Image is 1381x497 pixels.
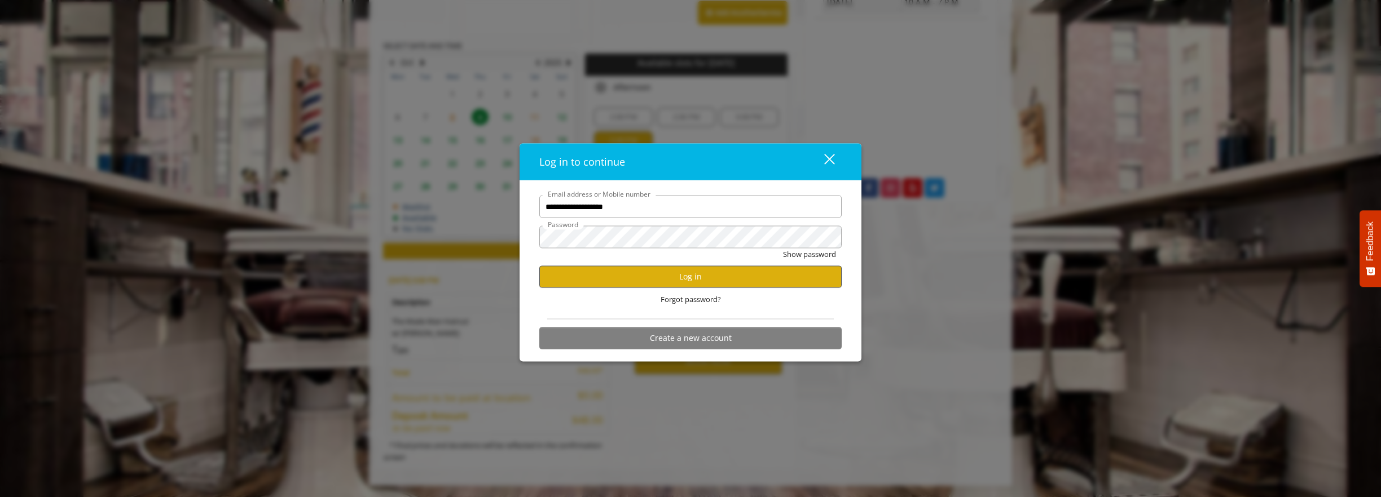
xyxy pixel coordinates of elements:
input: Email address or Mobile number [539,196,842,218]
span: Feedback [1365,221,1375,261]
input: Password [539,226,842,248]
button: close dialog [803,150,842,173]
span: Forgot password? [661,293,721,305]
button: Feedback - Show survey [1360,210,1381,287]
label: Password [542,219,584,230]
label: Email address or Mobile number [542,189,656,199]
button: Show password [783,248,836,260]
button: Create a new account [539,327,842,349]
span: Log in to continue [539,155,625,168]
div: close dialog [811,153,834,170]
button: Log in [539,265,842,287]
